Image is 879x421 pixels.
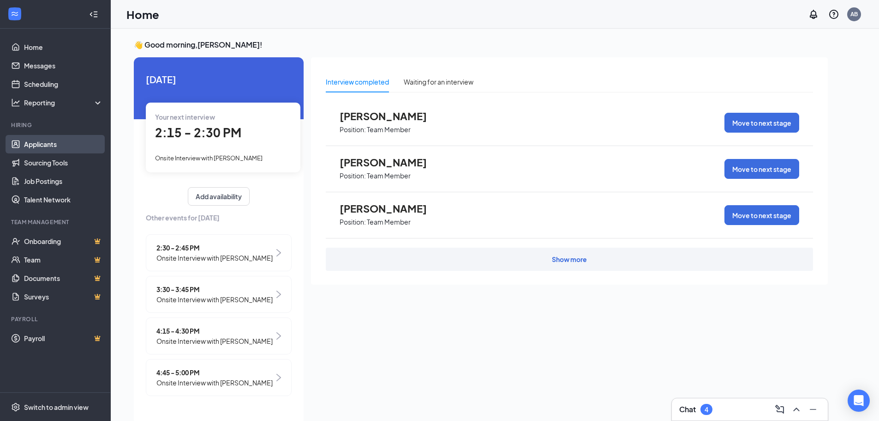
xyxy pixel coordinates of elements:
p: Team Member [367,125,411,134]
button: Move to next stage [724,113,799,133]
a: TeamCrown [24,250,103,269]
div: Interview completed [326,77,389,87]
a: Job Postings [24,172,103,190]
button: Move to next stage [724,159,799,179]
button: Minimize [806,402,820,417]
button: ComposeMessage [772,402,787,417]
a: Applicants [24,135,103,153]
span: [PERSON_NAME] [340,202,441,214]
svg: Collapse [89,10,98,19]
span: Other events for [DATE] [146,213,292,223]
span: 3:30 - 3:45 PM [156,284,273,294]
div: Open Intercom Messenger [848,390,870,412]
button: Move to next stage [724,205,799,225]
h3: 👋 Good morning, [PERSON_NAME] ! [134,40,828,50]
div: Waiting for an interview [404,77,473,87]
span: 4:45 - 5:00 PM [156,367,273,378]
p: Position: [340,171,366,180]
p: Position: [340,218,366,226]
a: Scheduling [24,75,103,93]
svg: ComposeMessage [774,404,785,415]
a: Talent Network [24,190,103,209]
div: Hiring [11,121,101,129]
span: [PERSON_NAME] [340,110,441,122]
span: Onsite Interview with [PERSON_NAME] [156,294,273,305]
button: ChevronUp [789,402,804,417]
svg: WorkstreamLogo [10,9,19,18]
a: Home [24,38,103,56]
svg: Analysis [11,98,20,107]
p: Team Member [367,218,411,226]
h1: Home [126,6,159,22]
span: 4:15 - 4:30 PM [156,326,273,336]
a: DocumentsCrown [24,269,103,287]
button: Add availability [188,187,250,206]
span: Your next interview [155,113,215,121]
span: 2:30 - 2:45 PM [156,243,273,253]
span: [DATE] [146,72,292,86]
span: 2:15 - 2:30 PM [155,125,241,140]
div: Team Management [11,218,101,226]
p: Team Member [367,171,411,180]
div: 4 [705,406,708,414]
svg: QuestionInfo [828,9,839,20]
div: Switch to admin view [24,403,89,412]
a: Messages [24,56,103,75]
span: [PERSON_NAME] [340,156,441,168]
a: SurveysCrown [24,287,103,306]
div: Payroll [11,315,101,323]
a: OnboardingCrown [24,232,103,250]
a: Sourcing Tools [24,153,103,172]
span: Onsite Interview with [PERSON_NAME] [156,253,273,263]
h3: Chat [679,404,696,415]
svg: Minimize [807,404,819,415]
div: Reporting [24,98,103,107]
span: Onsite Interview with [PERSON_NAME] [155,154,263,162]
a: PayrollCrown [24,329,103,348]
span: Onsite Interview with [PERSON_NAME] [156,336,273,346]
svg: Settings [11,403,20,412]
p: Position: [340,125,366,134]
svg: Notifications [808,9,819,20]
svg: ChevronUp [791,404,802,415]
span: Onsite Interview with [PERSON_NAME] [156,378,273,388]
div: AB [850,10,858,18]
div: Show more [552,255,587,264]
